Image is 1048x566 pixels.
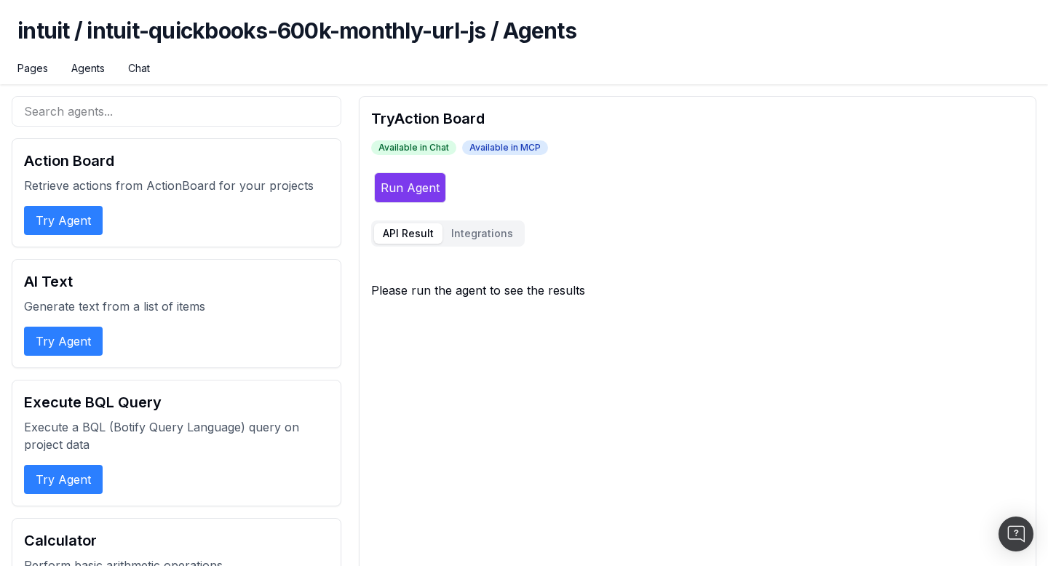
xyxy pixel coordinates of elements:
[374,223,442,244] button: API Result
[24,530,329,551] h2: Calculator
[128,61,150,76] a: Chat
[24,151,329,171] h2: Action Board
[24,327,103,356] button: Try Agent
[24,206,103,235] button: Try Agent
[24,392,329,412] h2: Execute BQL Query
[371,140,456,155] span: Available in Chat
[999,517,1033,551] div: Open Intercom Messenger
[17,61,48,76] a: Pages
[371,282,1024,299] div: Please run the agent to see the results
[24,465,103,494] button: Try Agent
[374,172,446,203] button: Run Agent
[371,108,1024,129] h2: Try Action Board
[71,61,105,76] a: Agents
[24,177,329,194] p: Retrieve actions from ActionBoard for your projects
[17,17,1031,61] h1: intuit / intuit-quickbooks-600k-monthly-url-js / Agents
[24,298,329,315] p: Generate text from a list of items
[442,223,522,244] button: Integrations
[462,140,548,155] span: Available in MCP
[24,271,329,292] h2: AI Text
[24,418,329,453] p: Execute a BQL (Botify Query Language) query on project data
[12,96,341,127] input: Search agents...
